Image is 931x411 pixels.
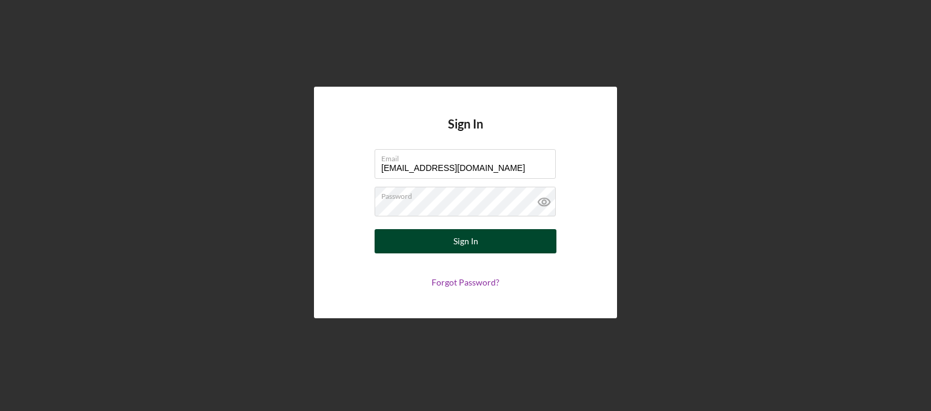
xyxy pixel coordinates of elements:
[453,229,478,253] div: Sign In
[381,187,556,201] label: Password
[448,117,483,149] h4: Sign In
[381,150,556,163] label: Email
[375,229,556,253] button: Sign In
[432,277,499,287] a: Forgot Password?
